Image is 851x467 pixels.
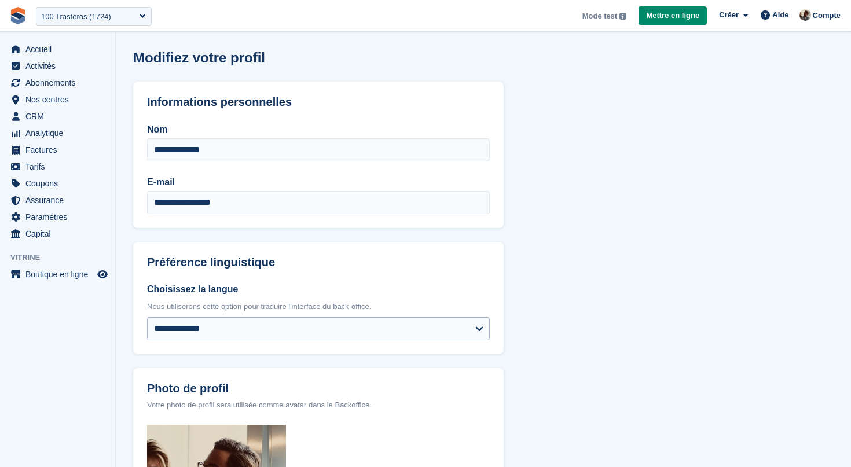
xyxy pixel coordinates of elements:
[6,192,109,208] a: menu
[772,9,788,21] span: Aide
[25,108,95,124] span: CRM
[6,266,109,282] a: menu
[6,209,109,225] a: menu
[25,91,95,108] span: Nos centres
[25,125,95,141] span: Analytique
[25,58,95,74] span: Activités
[25,266,95,282] span: Boutique en ligne
[6,159,109,175] a: menu
[41,11,111,23] div: 100 Trasteros (1724)
[9,7,27,24] img: stora-icon-8386f47178a22dfd0bd8f6a31ec36ba5ce8667c1dd55bd0f319d3a0aa187defe.svg
[147,382,490,395] label: Photo de profil
[639,6,707,25] a: Mettre en ligne
[147,282,490,296] label: Choisissez la langue
[619,13,626,20] img: icon-info-grey-7440780725fd019a000dd9b08b2336e03edf1995a4989e88bcd33f0948082b44.svg
[25,192,95,208] span: Assurance
[147,256,490,269] h2: Préférence linguistique
[147,175,490,189] label: E-mail
[25,75,95,91] span: Abonnements
[96,267,109,281] a: Boutique d'aperçu
[6,226,109,242] a: menu
[582,10,618,22] span: Mode test
[25,159,95,175] span: Tarifs
[6,175,109,192] a: menu
[813,10,841,21] span: Compte
[6,75,109,91] a: menu
[25,41,95,57] span: Accueil
[25,175,95,192] span: Coupons
[6,142,109,158] a: menu
[25,226,95,242] span: Capital
[133,50,265,65] h1: Modifiez votre profil
[147,399,490,411] div: Votre photo de profil sera utilisée comme avatar dans le Backoffice.
[646,10,699,21] span: Mettre en ligne
[147,95,490,109] h2: Informations personnelles
[799,9,811,21] img: Patrick Blanc
[147,301,490,312] div: Nous utiliserons cette option pour traduire l'interface du back-office.
[147,123,490,137] label: Nom
[719,9,739,21] span: Créer
[6,91,109,108] a: menu
[10,252,115,263] span: Vitrine
[25,209,95,225] span: Paramètres
[25,142,95,158] span: Factures
[6,125,109,141] a: menu
[6,41,109,57] a: menu
[6,58,109,74] a: menu
[6,108,109,124] a: menu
